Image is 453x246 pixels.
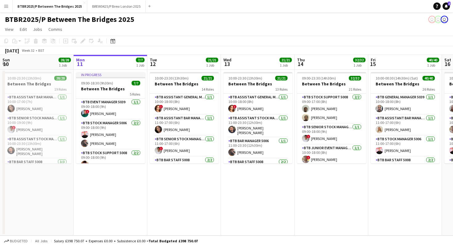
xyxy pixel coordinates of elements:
[422,87,435,92] span: 26 Roles
[159,105,163,109] span: !
[54,76,67,80] span: 28/28
[371,81,440,87] h3: Between The Bridges
[427,58,439,62] span: 40/40
[307,135,310,138] span: !
[202,87,214,92] span: 14 Roles
[223,81,292,87] h3: Between The Bridges
[12,126,16,129] span: !
[76,72,145,163] app-job-card: In progress09:00-18:30 (9h30m)7/7Between The Bridges5 RolesBTB Event Manager 50391/109:00-18:00 (...
[223,137,292,158] app-card-role: BTB Bar Manager 50061/111:00-23:30 (12h30m)[PERSON_NAME]
[427,63,439,68] div: 1 Job
[206,63,218,68] div: 1 Job
[353,63,365,68] div: 1 Job
[2,158,71,197] app-card-role: BTB Bar Staff 50083/3
[297,81,366,87] h3: Between The Bridges
[370,60,376,68] span: 15
[87,0,146,12] button: BREW0425/P Brew London 2025
[2,72,71,163] app-job-card: 10:00-23:30 (13h30m)28/28Between The Bridges19 RolesBTB Assistant Bar Manager 50061/110:00-17:00 ...
[59,63,71,68] div: 1 Job
[81,81,113,85] span: 09:00-18:30 (9h30m)
[371,136,440,157] app-card-role: BTB Stock Manager 50061/111:00-17:00 (6h)[PERSON_NAME]
[441,16,448,23] app-user-avatar: Amy Cane
[297,124,366,145] app-card-role: BTB Senior Stock Manager 50061/109:00-18:00 (9h)![PERSON_NAME]
[59,58,71,62] span: 28/28
[150,136,219,157] app-card-role: BTB Senior Stock Manager 50061/111:00-17:00 (6h)![PERSON_NAME]
[75,60,85,68] span: 11
[297,94,366,124] app-card-role: BTB Stock support 50082/209:00-17:00 (8h)[PERSON_NAME][PERSON_NAME]
[76,86,145,92] h3: Between The Bridges
[297,72,366,163] div: 09:00-23:30 (14h30m)32/32Between The Bridges21 RolesBTB Stock support 50082/209:00-17:00 (8h)[PER...
[223,115,292,137] app-card-role: BTB Assistant Stock Manager 50061/111:00-23:30 (12h30m)[PERSON_NAME] [PERSON_NAME]
[7,76,41,80] span: 10:00-23:30 (13h30m)
[132,81,140,85] span: 7/7
[136,63,144,68] div: 1 Job
[371,115,440,136] app-card-role: BTB Assistant Bar Manager 50061/111:00-17:00 (6h)[PERSON_NAME]
[233,105,237,109] span: !
[297,57,305,63] span: Thu
[17,25,29,33] a: Edit
[20,27,27,32] span: Edit
[76,99,145,120] app-card-role: BTB Event Manager 50391/109:00-18:00 (9h)![PERSON_NAME]
[149,239,198,243] span: Total Budgeted £398 750.07
[76,57,85,63] span: Mon
[222,60,231,68] span: 13
[5,27,14,32] span: View
[444,57,451,63] span: Sat
[76,120,145,150] app-card-role: BTB Stock Manager 50062/209:00-18:00 (9h)[PERSON_NAME][PERSON_NAME]
[206,58,218,62] span: 21/21
[2,115,71,136] app-card-role: BTB Senior Stock Manager 50061/110:00-19:00 (9h)![PERSON_NAME]
[86,110,89,113] span: !
[150,72,219,163] app-job-card: 10:00-23:30 (13h30m)21/21Between The Bridges14 RolesBTB Assistant General Manager 50061/110:00-18...
[422,76,435,80] span: 40/40
[38,48,44,53] div: BST
[31,25,45,33] a: Jobs
[202,76,214,80] span: 21/21
[307,156,310,159] span: !
[48,27,62,32] span: Comms
[33,27,42,32] span: Jobs
[5,15,134,24] h1: BTBR2025/P Between The Bridges 2025
[20,48,36,53] span: Week 32
[223,158,292,188] app-card-role: BTB Bar Staff 50082/2
[275,87,288,92] span: 13 Roles
[150,115,219,136] app-card-role: BTB Assistant Bar Manager 50061/111:00-17:00 (6h)[PERSON_NAME]
[13,0,87,12] button: BTBR2025/P Between The Bridges 2025
[371,94,440,115] app-card-role: BTB General Manager 50391/110:00-18:00 (8h)[PERSON_NAME]
[443,60,451,68] span: 16
[223,72,292,163] app-job-card: 10:00-23:30 (13h30m)21/21Between The Bridges13 RolesBTB Assistant General Manager 50061/110:00-18...
[302,76,336,80] span: 09:00-23:30 (14h30m)
[349,87,361,92] span: 21 Roles
[2,25,16,33] a: View
[150,94,219,115] app-card-role: BTB Assistant General Manager 50061/110:00-18:00 (8h)![PERSON_NAME]
[275,76,288,80] span: 21/21
[54,239,198,243] div: Salary £398 750.07 + Expenses £0.00 + Subsistence £0.00 =
[223,57,231,63] span: Wed
[280,58,292,62] span: 21/21
[2,136,71,158] app-card-role: BTB Assistant Stock Manager 50061/110:00-23:30 (13h30m)[PERSON_NAME] [PERSON_NAME]
[443,2,450,10] a: 2
[5,47,19,54] div: [DATE]
[349,76,361,80] span: 32/32
[223,94,292,115] app-card-role: BTB Assistant General Manager 50061/110:00-18:00 (8h)![PERSON_NAME]
[448,2,451,6] span: 2
[376,76,418,80] span: 10:00-00:30 (14h30m) (Sat)
[280,63,292,68] div: 1 Job
[2,60,10,68] span: 10
[130,92,140,96] span: 5 Roles
[297,145,366,166] app-card-role: BTB Junior Event Manager 50391/110:00-18:00 (8h)![PERSON_NAME]
[228,76,262,80] span: 10:00-23:30 (13h30m)
[34,239,49,243] span: All jobs
[428,16,436,23] app-user-avatar: Amy Cane
[2,57,10,63] span: Sun
[46,25,65,33] a: Comms
[435,16,442,23] app-user-avatar: Amy Cane
[159,147,163,150] span: !
[371,57,376,63] span: Fri
[76,72,145,77] div: In progress
[371,72,440,163] app-job-card: 10:00-00:30 (14h30m) (Sat)40/40Between The Bridges26 RolesBTB General Manager 50391/110:00-18:00 ...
